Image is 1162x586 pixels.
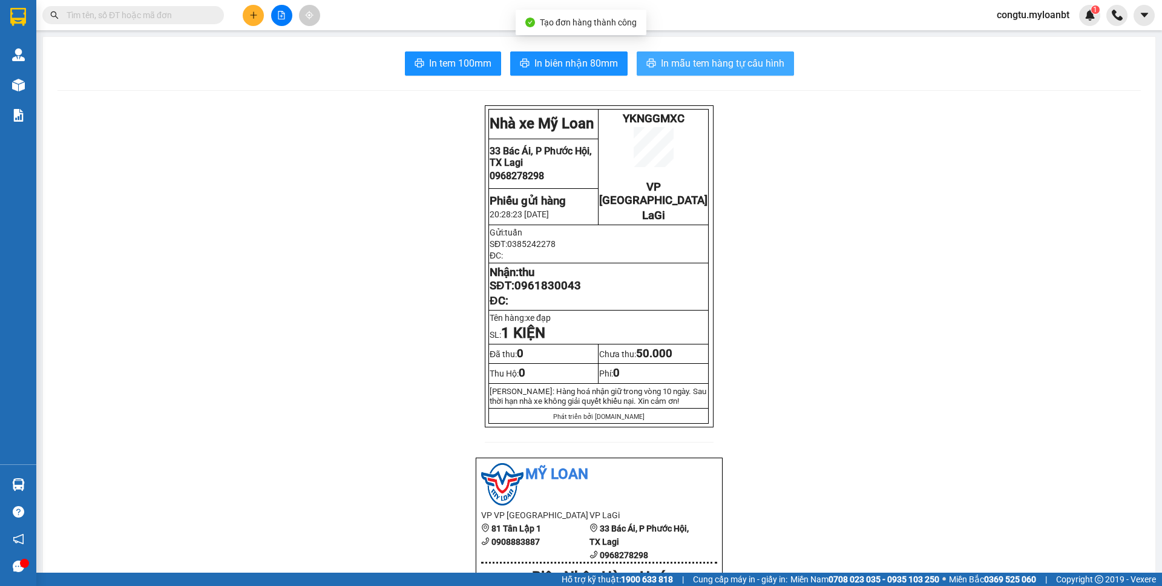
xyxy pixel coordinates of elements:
span: congtu.myloanbt [987,7,1079,22]
span: 0961830043 [514,279,581,292]
button: printerIn mẫu tem hàng tự cấu hình [637,51,794,76]
span: ĐC: [490,294,508,308]
strong: KIỆN [510,324,545,341]
img: logo-vxr [10,8,26,26]
span: printer [646,58,656,70]
span: tuấn [505,228,522,237]
span: In biên nhận 80mm [534,56,618,71]
span: 1 [501,324,510,341]
span: | [682,573,684,586]
strong: Nhà xe Mỹ Loan [490,115,594,132]
span: SĐT: [490,239,556,249]
span: Tạo đơn hàng thành công [540,18,637,27]
span: 0 [519,366,525,380]
span: [PERSON_NAME]: Hàng hoá nhận giữ trong vòng 10 ngày. Sau thời hạn nhà xe không giải quy... [490,387,706,406]
span: ⚪️ [942,577,946,582]
strong: Phiếu gửi hàng [490,194,566,208]
input: Tìm tên, số ĐT hoặc mã đơn [67,8,209,22]
span: plus [249,11,258,19]
span: phone [589,550,598,559]
span: 0385242278 [507,239,556,249]
span: 0 [517,347,524,360]
span: YKNGGMXC [623,112,684,125]
b: 0968278298 [600,550,648,560]
span: SL: [490,330,545,340]
span: message [13,561,24,572]
img: warehouse-icon [12,48,25,61]
span: VP [GEOGRAPHIC_DATA] [599,180,707,207]
span: caret-down [1139,10,1150,21]
strong: 1900 633 818 [621,574,673,584]
span: copyright [1095,575,1103,584]
p: Gửi: [490,228,707,237]
span: thu [519,266,534,279]
b: 33 Bác Ái, P Phước Hội, TX Lagi [589,524,689,547]
img: warehouse-icon [12,79,25,91]
span: | [1045,573,1047,586]
span: printer [415,58,424,70]
span: 1 [1093,5,1097,14]
sup: 1 [1091,5,1100,14]
p: Tên hàng: [490,313,707,323]
li: Mỹ Loan [481,463,717,486]
span: 0 [613,366,620,380]
span: Cung cấp máy in - giấy in: [693,573,787,586]
span: In mẫu tem hàng tự cấu hình [661,56,784,71]
td: Phí: [599,364,709,383]
button: printerIn tem 100mm [405,51,501,76]
span: xe đạp [526,313,556,323]
button: aim [299,5,320,26]
img: warehouse-icon [12,478,25,491]
img: phone-icon [1112,10,1123,21]
strong: Nhận: SĐT: [490,266,580,292]
span: search [50,11,59,19]
strong: 0708 023 035 - 0935 103 250 [829,574,939,584]
span: check-circle [525,18,535,27]
img: solution-icon [12,109,25,122]
span: LaGi [642,209,665,222]
img: logo.jpg [481,463,524,505]
span: 33 Bác Ái, P Phước Hội, TX Lagi [490,145,592,168]
b: 81 Tân Lập 1 [491,524,541,533]
span: 0968278298 [490,170,544,182]
span: aim [305,11,313,19]
img: icon-new-feature [1085,10,1095,21]
span: phone [481,537,490,545]
td: Chưa thu: [599,344,709,364]
span: file-add [277,11,286,19]
span: environment [481,524,490,532]
button: caret-down [1134,5,1155,26]
span: Miền Bắc [949,573,1036,586]
span: In tem 100mm [429,56,491,71]
span: Hỗ trợ kỹ thuật: [562,573,673,586]
span: Miền Nam [790,573,939,586]
span: notification [13,533,24,545]
span: ĐC: [490,251,503,260]
button: plus [243,5,264,26]
td: Thu Hộ: [489,364,599,383]
span: question-circle [13,506,24,518]
span: printer [520,58,530,70]
li: VP VP [GEOGRAPHIC_DATA] [481,509,589,522]
strong: 0369 525 060 [984,574,1036,584]
b: 0908883887 [491,537,540,547]
span: Phát triển bởi [DOMAIN_NAME] [553,413,645,421]
button: file-add [271,5,292,26]
span: 20:28:23 [DATE] [490,209,549,219]
td: Đã thu: [489,344,599,364]
button: printerIn biên nhận 80mm [510,51,628,76]
li: VP LaGi [589,509,698,522]
span: environment [589,524,598,532]
span: 50.000 [636,347,672,360]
